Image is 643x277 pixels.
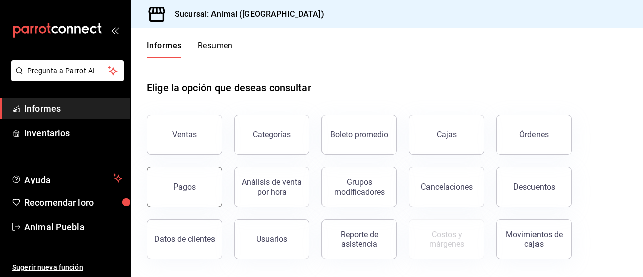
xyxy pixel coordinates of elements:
[24,222,85,232] font: Animal Puebla
[147,115,222,155] button: Ventas
[111,26,119,34] button: abrir_cajón_menú
[24,175,51,186] font: Ayuda
[409,219,484,259] button: Contrata inventarios para ver este informe
[409,115,484,155] a: Cajas
[234,167,309,207] button: Análisis de venta por hora
[253,130,291,139] font: Categorías
[321,219,397,259] button: Reporte de asistencia
[198,41,233,50] font: Resumen
[24,197,94,208] font: Recomendar loro
[519,130,549,139] font: Órdenes
[147,82,311,94] font: Elige la opción que deseas consultar
[147,167,222,207] button: Pagos
[7,73,124,83] a: Pregunta a Parrot AI
[147,40,233,58] div: pestañas de navegación
[234,115,309,155] button: Categorías
[321,167,397,207] button: Grupos modificadores
[173,182,196,192] font: Pagos
[421,182,473,192] font: Cancelaciones
[24,103,61,114] font: Informes
[506,230,563,249] font: Movimientos de cajas
[172,130,197,139] font: Ventas
[496,167,572,207] button: Descuentos
[409,167,484,207] button: Cancelaciones
[242,177,302,197] font: Análisis de venta por hora
[496,115,572,155] button: Órdenes
[154,234,215,244] font: Datos de clientes
[24,128,70,138] font: Inventarios
[147,41,182,50] font: Informes
[334,177,385,197] font: Grupos modificadores
[11,60,124,81] button: Pregunta a Parrot AI
[341,230,378,249] font: Reporte de asistencia
[513,182,555,192] font: Descuentos
[234,219,309,259] button: Usuarios
[496,219,572,259] button: Movimientos de cajas
[429,230,464,249] font: Costos y márgenes
[27,67,95,75] font: Pregunta a Parrot AI
[256,234,287,244] font: Usuarios
[437,130,457,139] font: Cajas
[330,130,388,139] font: Boleto promedio
[321,115,397,155] button: Boleto promedio
[147,219,222,259] button: Datos de clientes
[12,263,83,271] font: Sugerir nueva función
[175,9,324,19] font: Sucursal: Animal ([GEOGRAPHIC_DATA])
